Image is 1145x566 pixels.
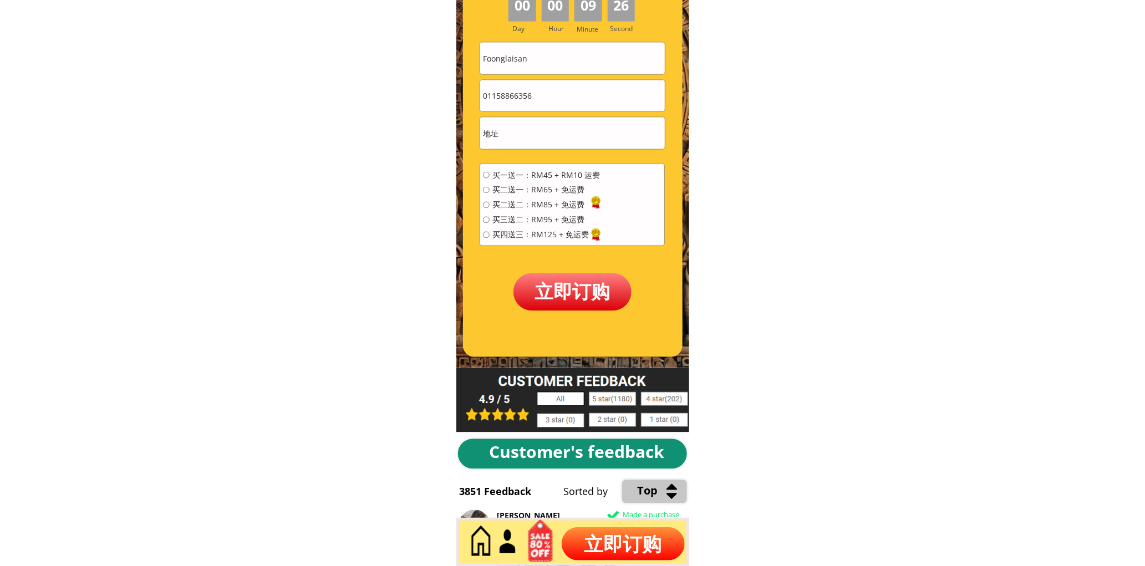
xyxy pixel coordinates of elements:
[638,482,737,500] div: Top
[497,510,757,522] div: [PERSON_NAME]
[577,24,601,34] h3: Minute
[513,273,632,310] p: 立即订购
[548,23,572,34] h3: Hour
[460,484,547,500] div: 3851 Feedback
[623,509,741,521] div: Made a purchase
[610,23,638,34] h3: Second
[564,484,824,500] div: Sorted by
[480,43,664,74] input: 姓名
[480,80,664,111] input: 电话
[492,201,600,209] span: 买二送二：RM85 + 免运费
[492,216,600,224] span: 买三送二：RM95 + 免运费
[512,23,540,34] h3: Day
[492,186,600,194] span: 买二送一：RM65 + 免运费
[489,439,673,466] div: Customer's feedback
[562,527,685,560] p: 立即订购
[492,231,600,239] span: 买四送三：RM125 + 免运费
[480,118,664,149] input: 地址
[492,171,600,179] span: 买一送一：RM45 + RM10 运费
